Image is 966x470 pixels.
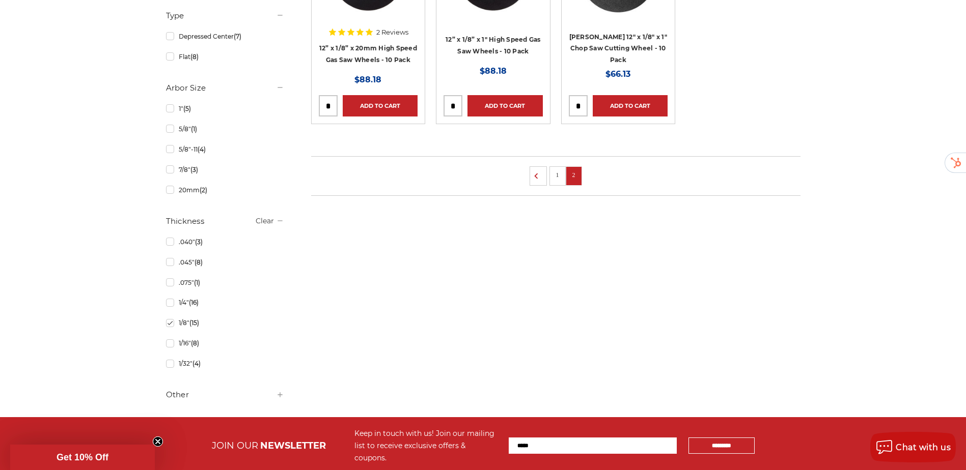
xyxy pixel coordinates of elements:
[319,44,417,64] a: 12” x 1/8” x 20mm High Speed Gas Saw Wheels - 10 Pack
[194,279,200,286] span: (1)
[467,95,542,116] a: Add to Cart
[190,166,198,173] span: (3)
[166,181,284,199] a: 20mm
[260,440,326,451] span: NEWSLETTER
[166,293,284,311] a: 1/4"
[480,66,507,76] span: $88.18
[166,120,284,138] a: 5/8"
[166,389,284,401] h5: Other
[343,95,418,116] a: Add to Cart
[166,314,284,332] a: 1/8"
[166,100,284,118] a: 1"
[256,216,274,225] a: Clear
[191,125,197,133] span: (1)
[166,215,284,227] h5: Thickness
[189,319,199,327] span: (15)
[354,75,381,84] span: $88.18
[446,36,541,55] a: 12” x 1/8” x 1" High Speed Gas Saw Wheels - 10 Pack
[166,82,284,94] h5: Arbor Size
[183,105,191,112] span: (5)
[166,27,284,45] a: Depressed Center
[166,140,284,158] a: 5/8"-11
[166,355,284,372] a: 1/32"
[376,29,408,36] span: 2 Reviews
[192,360,201,367] span: (4)
[166,10,284,22] h5: Type
[166,161,284,179] a: 7/8"
[569,33,667,64] a: [PERSON_NAME] 12" x 1/8" x 1" Chop Saw Cutting Wheel - 10 Pack
[57,452,108,462] span: Get 10% Off
[605,69,630,79] span: $66.13
[896,443,951,452] span: Chat with us
[166,274,284,291] a: .075"
[195,238,203,246] span: (3)
[166,48,284,66] a: Flat
[153,436,163,447] button: Close teaser
[10,445,155,470] div: Get 10% OffClose teaser
[190,53,199,61] span: (8)
[212,440,258,451] span: JOIN OUR
[189,299,199,306] span: (16)
[166,334,284,352] a: 1/16"
[569,169,579,181] a: 2
[870,432,956,462] button: Chat with us
[553,169,563,181] a: 1
[166,253,284,271] a: .045"
[354,427,499,464] div: Keep in touch with us! Join our mailing list to receive exclusive offers & coupons.
[198,145,206,153] span: (4)
[593,95,668,116] a: Add to Cart
[200,186,207,194] span: (2)
[191,339,199,347] span: (8)
[234,33,241,40] span: (7)
[166,233,284,251] a: .040"
[195,258,203,266] span: (8)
